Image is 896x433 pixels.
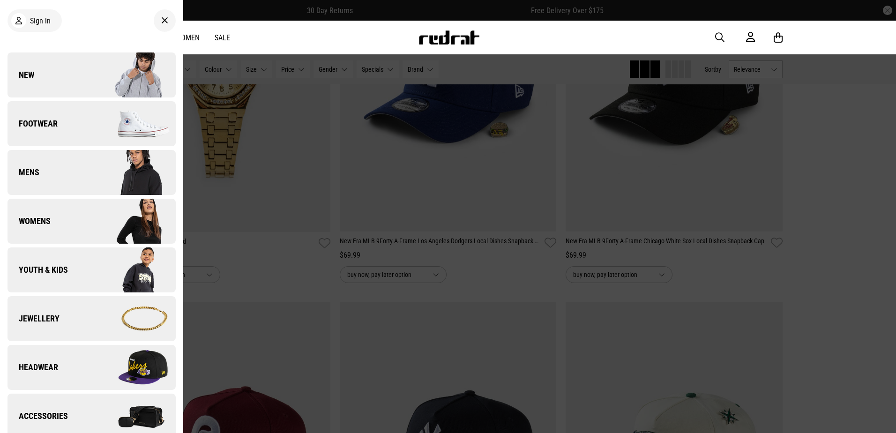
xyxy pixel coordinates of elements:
img: Company [91,344,175,391]
a: Footwear Company [7,101,176,146]
span: Sign in [30,16,51,25]
span: Youth & Kids [7,264,68,276]
a: Mens Company [7,150,176,195]
a: Womens Company [7,199,176,244]
img: Company [91,52,175,98]
span: Womens [7,216,51,227]
span: Headwear [7,362,58,373]
img: Company [91,295,175,342]
span: Jewellery [7,313,60,324]
img: Company [91,246,175,293]
img: Redrat logo [418,30,480,45]
img: Company [91,198,175,245]
a: Youth & Kids Company [7,247,176,292]
a: Sale [215,33,230,42]
span: Footwear [7,118,58,129]
a: Jewellery Company [7,296,176,341]
button: Open LiveChat chat widget [7,4,36,32]
img: Company [91,100,175,147]
span: New [7,69,34,81]
img: Company [91,149,175,196]
a: Headwear Company [7,345,176,390]
span: Mens [7,167,39,178]
span: Accessories [7,411,68,422]
a: New Company [7,52,176,97]
a: Women [175,33,200,42]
